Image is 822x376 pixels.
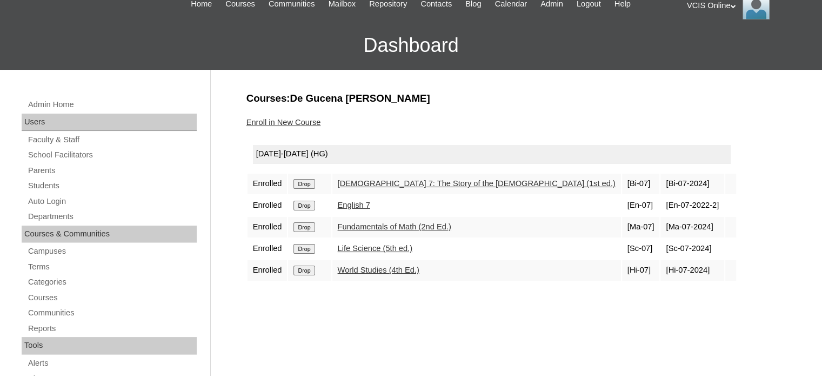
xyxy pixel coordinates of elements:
[660,260,724,281] td: [Hi-07-2024]
[27,148,197,162] a: School Facilitators
[622,239,660,259] td: [Sc-07]
[660,217,724,238] td: [Ma-07-2024]
[27,245,197,258] a: Campuses
[27,195,197,208] a: Auto Login
[27,275,197,289] a: Categories
[338,222,451,231] a: Fundamentals of Math (2nd Ed.)
[248,195,288,216] td: Enrolled
[338,201,370,209] a: English 7
[27,357,197,370] a: Alerts
[293,222,315,232] input: Drop
[253,145,731,163] div: [DATE]-[DATE] (HG)
[338,266,419,274] a: World Studies (4th Ed.)
[293,266,315,275] input: Drop
[248,217,288,238] td: Enrolled
[27,179,197,193] a: Students
[246,118,321,127] a: Enroll in New Course
[248,260,288,281] td: Enrolled
[660,239,724,259] td: [Sc-07-2024]
[622,217,660,238] td: [Ma-07]
[248,239,288,259] td: Enrolled
[27,133,197,147] a: Faculty & Staff
[22,337,197,354] div: Tools
[338,244,413,253] a: Life Science (5th ed.)
[338,179,616,188] a: [DEMOGRAPHIC_DATA] 7: The Story of the [DEMOGRAPHIC_DATA] (1st ed.)
[248,174,288,194] td: Enrolled
[246,91,781,105] h3: Courses:De Gucena [PERSON_NAME]
[293,179,315,189] input: Drop
[660,195,724,216] td: [En-07-2022-2]
[22,114,197,131] div: Users
[27,164,197,177] a: Parents
[27,210,197,223] a: Departments
[660,174,724,194] td: [Bi-07-2024]
[293,244,315,254] input: Drop
[622,260,660,281] td: [Hi-07]
[293,201,315,210] input: Drop
[27,260,197,274] a: Terms
[27,322,197,335] a: Reports
[27,98,197,111] a: Admin Home
[622,174,660,194] td: [Bi-07]
[622,195,660,216] td: [En-07]
[27,291,197,305] a: Courses
[22,226,197,243] div: Courses & Communities
[27,306,197,320] a: Communities
[5,21,817,70] h3: Dashboard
